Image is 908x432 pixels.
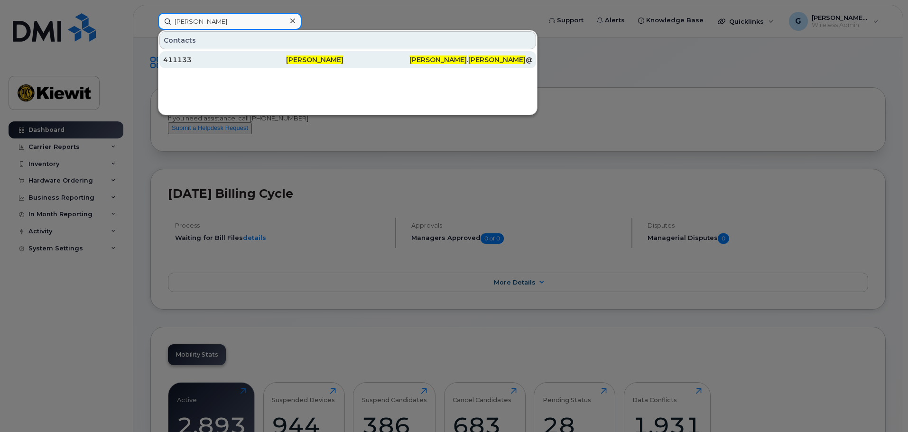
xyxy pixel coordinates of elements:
[409,55,467,64] span: [PERSON_NAME]
[159,31,536,49] div: Contacts
[867,391,901,425] iframe: Messenger Launcher
[286,55,343,64] span: [PERSON_NAME]
[468,55,526,64] span: [PERSON_NAME]
[159,51,536,68] a: 411133[PERSON_NAME][PERSON_NAME].[PERSON_NAME]@[PERSON_NAME][DOMAIN_NAME]
[163,55,286,64] div: 411133
[409,55,532,64] div: . @[PERSON_NAME][DOMAIN_NAME]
